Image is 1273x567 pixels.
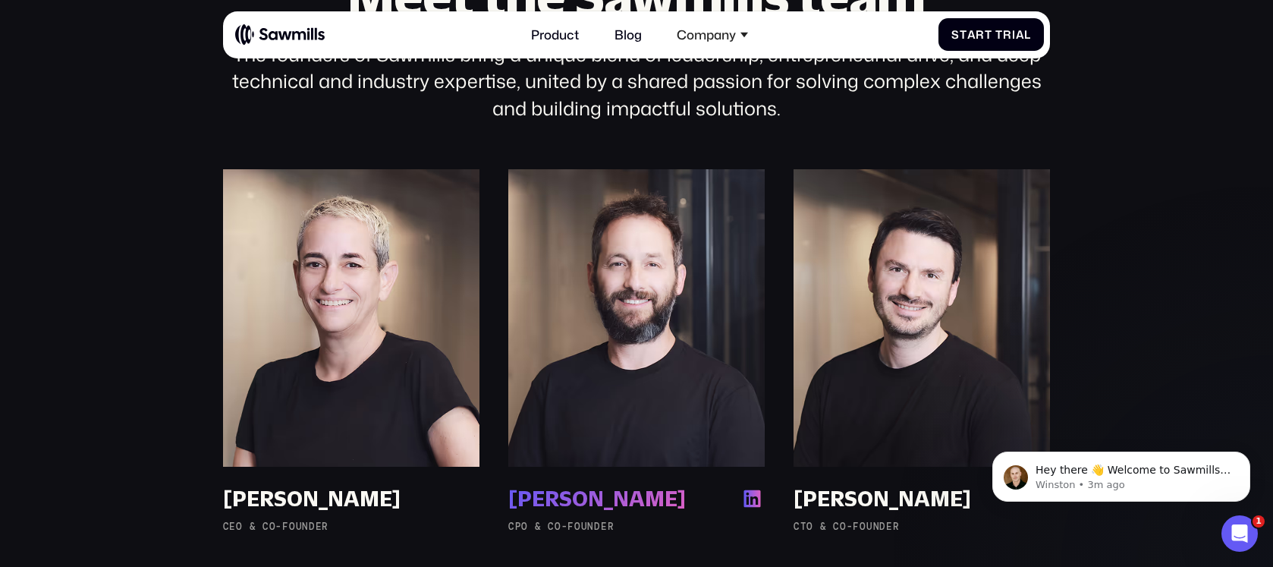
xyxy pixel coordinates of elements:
[1012,28,1016,42] span: i
[522,17,589,52] a: Product
[960,28,967,42] span: t
[1253,515,1265,528] span: 1
[1003,28,1012,42] span: r
[995,28,1003,42] span: T
[938,18,1044,51] a: StartTrial
[794,521,1050,533] div: CTO & Co-Founder
[677,27,736,43] div: Company
[223,169,479,534] a: [PERSON_NAME]CEO & Co-Founder
[605,17,651,52] a: Blog
[985,28,992,42] span: t
[223,41,1051,121] div: The founders of Sawmills bring a unique blend of leadership, entrepreneurial drive, and deep tech...
[976,28,985,42] span: r
[970,420,1273,526] iframe: Intercom notifications message
[794,169,1050,534] a: [PERSON_NAME]CTO & Co-Founder
[967,28,976,42] span: a
[508,486,686,512] div: [PERSON_NAME]
[951,28,960,42] span: S
[1024,28,1031,42] span: l
[223,521,479,533] div: CEO & Co-Founder
[508,169,765,534] a: [PERSON_NAME]CPO & Co-Founder
[1016,28,1025,42] span: a
[1221,515,1258,552] iframe: Intercom live chat
[508,521,765,533] div: CPO & Co-Founder
[667,17,758,52] div: Company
